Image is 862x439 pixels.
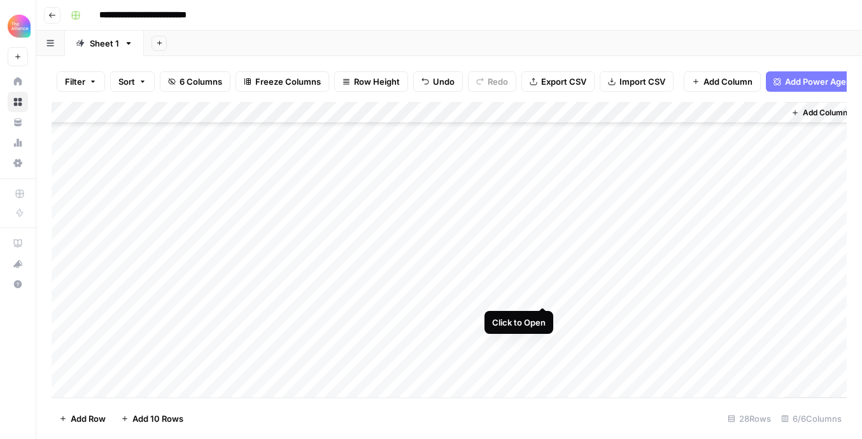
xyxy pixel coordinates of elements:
img: Alliance Logo [8,15,31,38]
span: Add Column [703,75,752,88]
span: 6 Columns [180,75,222,88]
span: Import CSV [619,75,665,88]
button: Import CSV [600,71,674,92]
button: What's new? [8,254,28,274]
span: Add Column [803,107,847,119]
button: Help + Support [8,274,28,294]
span: Add Power Agent [785,75,854,88]
a: Home [8,71,28,92]
div: 28 Rows [723,408,776,429]
button: Add Column [684,71,761,92]
span: Row Height [354,75,400,88]
a: Your Data [8,112,28,133]
span: Add Row [71,412,106,425]
span: Freeze Columns [255,75,321,88]
button: Export CSV [521,71,595,92]
span: Export CSV [541,75,586,88]
a: Settings [8,153,28,173]
button: Filter [57,71,105,92]
span: Add 10 Rows [132,412,183,425]
a: Browse [8,92,28,112]
button: Row Height [334,71,408,92]
button: Add Row [52,408,113,429]
a: Usage [8,133,28,153]
span: Redo [488,75,508,88]
button: Add Column [786,104,852,121]
span: Sort [118,75,135,88]
div: Sheet 1 [90,37,119,50]
span: Undo [433,75,455,88]
a: AirOps Academy [8,233,28,254]
button: Freeze Columns [236,71,329,92]
div: 6/6 Columns [776,408,847,429]
button: Add 10 Rows [113,408,191,429]
button: Sort [110,71,155,92]
button: Redo [468,71,516,92]
button: Workspace: Alliance [8,10,28,42]
div: Click to Open [492,316,546,329]
button: Add Power Agent [766,71,862,92]
button: Undo [413,71,463,92]
button: 6 Columns [160,71,230,92]
span: Filter [65,75,85,88]
div: What's new? [8,254,27,273]
a: Sheet 1 [65,31,144,56]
